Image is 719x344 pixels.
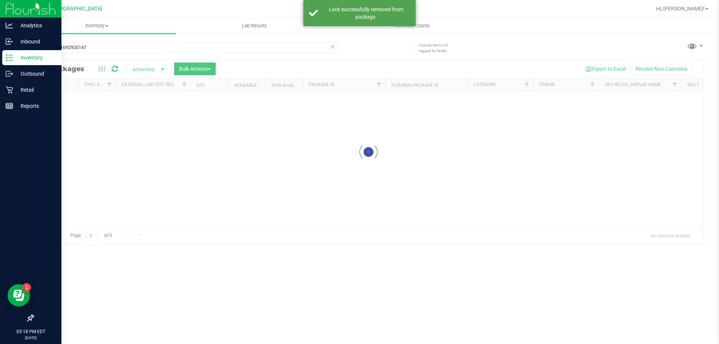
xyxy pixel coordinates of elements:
inline-svg: Inventory [6,54,13,61]
p: Retail [13,85,58,94]
p: Reports [13,101,58,110]
p: [DATE] [3,335,58,341]
span: Inventory [18,22,176,29]
inline-svg: Inbound [6,38,13,45]
iframe: Resource center [7,284,30,307]
div: Lock successfully removed from package. [322,6,410,21]
p: Inbound [13,37,58,46]
inline-svg: Analytics [6,22,13,29]
span: Hi, [PERSON_NAME]! [656,6,705,12]
input: Search Package ID, Item Name, SKU, Lot or Part Number... [33,42,339,53]
span: Clear [330,42,335,52]
a: Inventory [18,18,176,34]
p: 05:18 PM EDT [3,328,58,335]
span: Include items not tagged for facility [419,42,457,54]
p: Inventory [13,53,58,62]
a: Lab Results [176,18,333,34]
p: Outbound [13,69,58,78]
p: Analytics [13,21,58,30]
inline-svg: Reports [6,102,13,110]
span: Lab Results [232,22,277,29]
iframe: Resource center unread badge [22,283,31,292]
inline-svg: Outbound [6,70,13,77]
span: [GEOGRAPHIC_DATA] [51,6,102,12]
inline-svg: Retail [6,86,13,94]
